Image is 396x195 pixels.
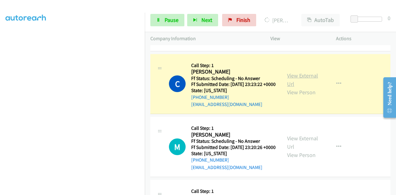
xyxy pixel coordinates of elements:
span: Finish [236,16,250,23]
a: View External Url [287,135,318,150]
h5: Call Step: 1 [191,125,276,131]
h5: Call Step: 1 [191,62,276,69]
span: Pause [165,16,179,23]
h5: Ff Submitted Date: [DATE] 23:20:26 +0000 [191,144,276,150]
div: Delay between calls (in seconds) [354,17,382,22]
a: View Person [287,151,316,159]
iframe: Resource Center [378,73,396,122]
button: Next [187,14,218,26]
p: [PERSON_NAME] [265,16,290,24]
a: [PHONE_NUMBER] [191,157,229,163]
h5: Ff Submitted Date: [DATE] 23:23:22 +0000 [191,81,276,87]
div: 0 [388,14,390,22]
p: Actions [336,35,390,42]
h5: Ff Status: Scheduling - No Answer [191,138,276,144]
p: Company Information [150,35,259,42]
h1: M [169,138,186,155]
span: Next [201,16,212,23]
h2: [PERSON_NAME] [191,68,274,75]
p: View [270,35,325,42]
h1: C [169,75,186,92]
a: Finish [222,14,256,26]
h5: Call Step: 1 [191,188,276,194]
h5: Ff Status: Scheduling - No Answer [191,75,276,82]
a: [EMAIL_ADDRESS][DOMAIN_NAME] [191,101,262,107]
h5: State: [US_STATE] [191,87,276,94]
a: Pause [150,14,184,26]
h2: [PERSON_NAME] [191,131,274,138]
h5: State: [US_STATE] [191,150,276,157]
a: [PHONE_NUMBER] [191,94,229,100]
a: View Person [287,89,316,96]
a: View External Url [287,72,318,87]
button: AutoTab [301,14,340,26]
a: [EMAIL_ADDRESS][DOMAIN_NAME] [191,164,262,170]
